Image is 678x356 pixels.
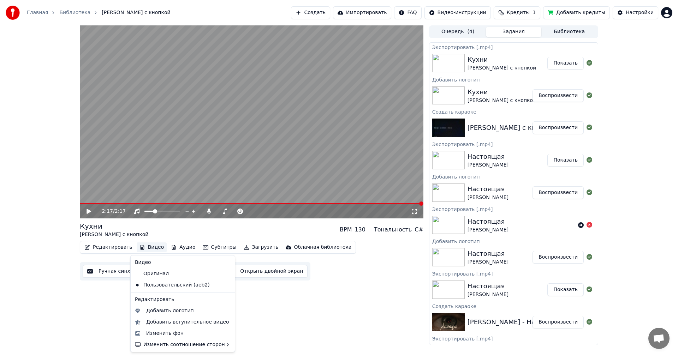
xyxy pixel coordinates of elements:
[468,291,509,298] div: [PERSON_NAME]
[83,265,163,278] button: Ручная синхронизация
[102,208,113,215] span: 2:17
[6,6,20,20] img: youka
[374,225,412,234] div: Тональность
[168,242,198,252] button: Аудио
[547,154,584,167] button: Показать
[468,259,509,266] div: [PERSON_NAME]
[241,242,281,252] button: Загрузить
[333,6,392,19] button: Импортировать
[27,9,48,16] a: Главная
[82,242,135,252] button: Редактировать
[486,27,542,37] button: Задания
[429,107,598,116] div: Создать караоке
[80,221,148,231] div: Кухни
[59,9,90,16] a: Библиотека
[132,279,223,291] div: Пользовательский (aeb2)
[429,75,598,84] div: Добавить логотип
[468,87,536,97] div: Кухни
[102,208,119,215] div: /
[80,231,148,238] div: [PERSON_NAME] с кнопкой
[146,307,194,314] div: Добавить логотип
[468,249,509,259] div: Настоящая
[468,97,536,104] div: [PERSON_NAME] с кнопкой
[547,283,584,296] button: Показать
[224,265,308,278] button: Открыть двойной экран
[468,184,509,194] div: Настоящая
[429,269,598,278] div: Экспортировать [.mp4]
[533,89,584,102] button: Воспроизвести
[340,225,352,234] div: BPM
[468,227,509,234] div: [PERSON_NAME]
[429,237,598,245] div: Добавить логотип
[429,205,598,213] div: Экспортировать [.mp4]
[424,6,491,19] button: Видео-инструкции
[468,194,509,201] div: [PERSON_NAME]
[394,6,421,19] button: FAQ
[468,317,564,327] div: [PERSON_NAME] - Настоящая
[355,225,365,234] div: 130
[146,330,184,337] div: Изменить фон
[294,244,352,251] div: Облачная библиотека
[137,242,167,252] button: Видео
[507,9,530,16] span: Кредиты
[468,281,509,291] div: Настоящая
[648,328,670,349] div: Открытый чат
[533,121,584,134] button: Воспроизвести
[200,242,239,252] button: Субтитры
[132,268,223,279] div: Оригинал
[541,27,597,37] button: Библиотека
[468,162,509,169] div: [PERSON_NAME]
[146,319,229,326] div: Добавить вступительное видео
[468,65,536,72] div: [PERSON_NAME] с кнопкой
[533,251,584,264] button: Воспроизвести
[547,57,584,70] button: Показать
[429,302,598,310] div: Создать караоке
[533,9,536,16] span: 1
[429,334,598,343] div: Экспортировать [.mp4]
[468,55,536,65] div: Кухни
[626,9,654,16] div: Настройки
[102,9,170,16] span: [PERSON_NAME] с кнопкой
[468,152,509,162] div: Настоящая
[132,257,233,268] div: Видео
[533,186,584,199] button: Воспроизвести
[467,28,474,35] span: ( 4 )
[430,27,486,37] button: Очередь
[27,9,171,16] nav: breadcrumb
[468,123,582,133] div: [PERSON_NAME] с кнопкой - Кухни
[115,208,126,215] span: 2:17
[613,6,658,19] button: Настройки
[132,339,233,350] div: Изменить соотношение сторон
[543,6,610,19] button: Добавить кредиты
[429,172,598,181] div: Добавить логотип
[291,6,330,19] button: Создать
[494,6,540,19] button: Кредиты1
[429,140,598,148] div: Экспортировать [.mp4]
[132,294,233,305] div: Редактировать
[533,316,584,328] button: Воспроизвести
[468,217,509,227] div: Настоящая
[415,225,423,234] div: C#
[429,43,598,51] div: Экспортировать [.mp4]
